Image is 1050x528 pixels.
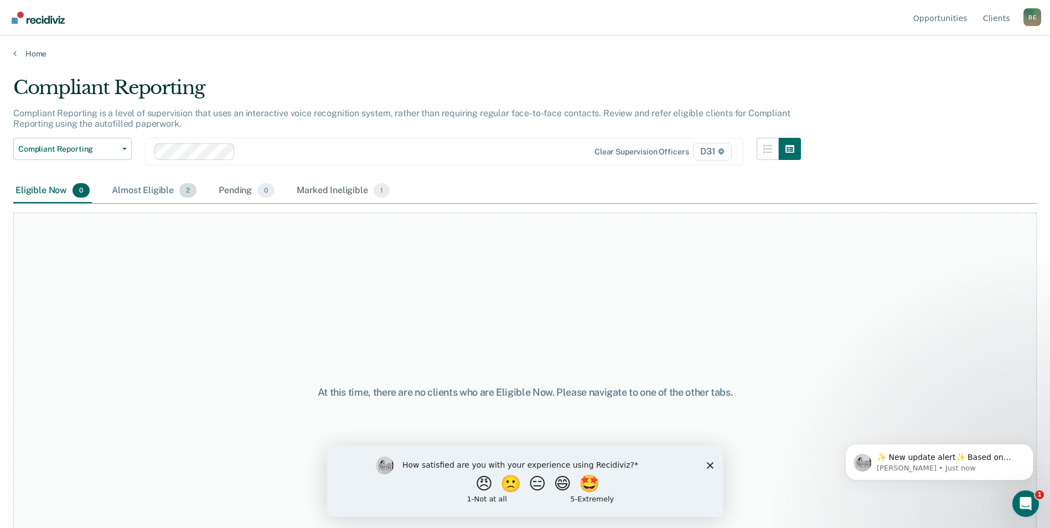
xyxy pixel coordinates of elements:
p: Message from Kim, sent Just now [48,43,191,53]
div: Almost Eligible2 [110,179,199,203]
iframe: Intercom notifications message [829,421,1050,498]
span: 1 [374,183,390,198]
span: 0 [73,183,90,198]
div: Eligible Now0 [13,179,92,203]
img: Recidiviz [12,12,65,24]
div: At this time, there are no clients who are Eligible Now. Please navigate to one of the other tabs. [270,386,781,398]
a: Home [13,49,1037,59]
span: Compliant Reporting [18,144,118,154]
div: Clear supervision officers [594,147,689,157]
div: Marked Ineligible1 [294,179,392,203]
span: ✨ New update alert✨ Based on your feedback, we've made a few updates we wanted to share. 1. We ha... [48,32,190,250]
iframe: Survey by Kim from Recidiviz [327,446,723,517]
div: B E [1023,8,1041,26]
span: 2 [179,183,196,198]
span: D31 [693,143,731,161]
p: Compliant Reporting is a level of supervision that uses an interactive voice recognition system, ... [13,108,790,129]
span: 1 [1035,490,1044,499]
div: Compliant Reporting [13,76,801,108]
div: Pending0 [216,179,277,203]
iframe: Intercom live chat [1012,490,1039,517]
button: Profile dropdown button [1023,8,1041,26]
button: Compliant Reporting [13,138,132,160]
span: 0 [257,183,275,198]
